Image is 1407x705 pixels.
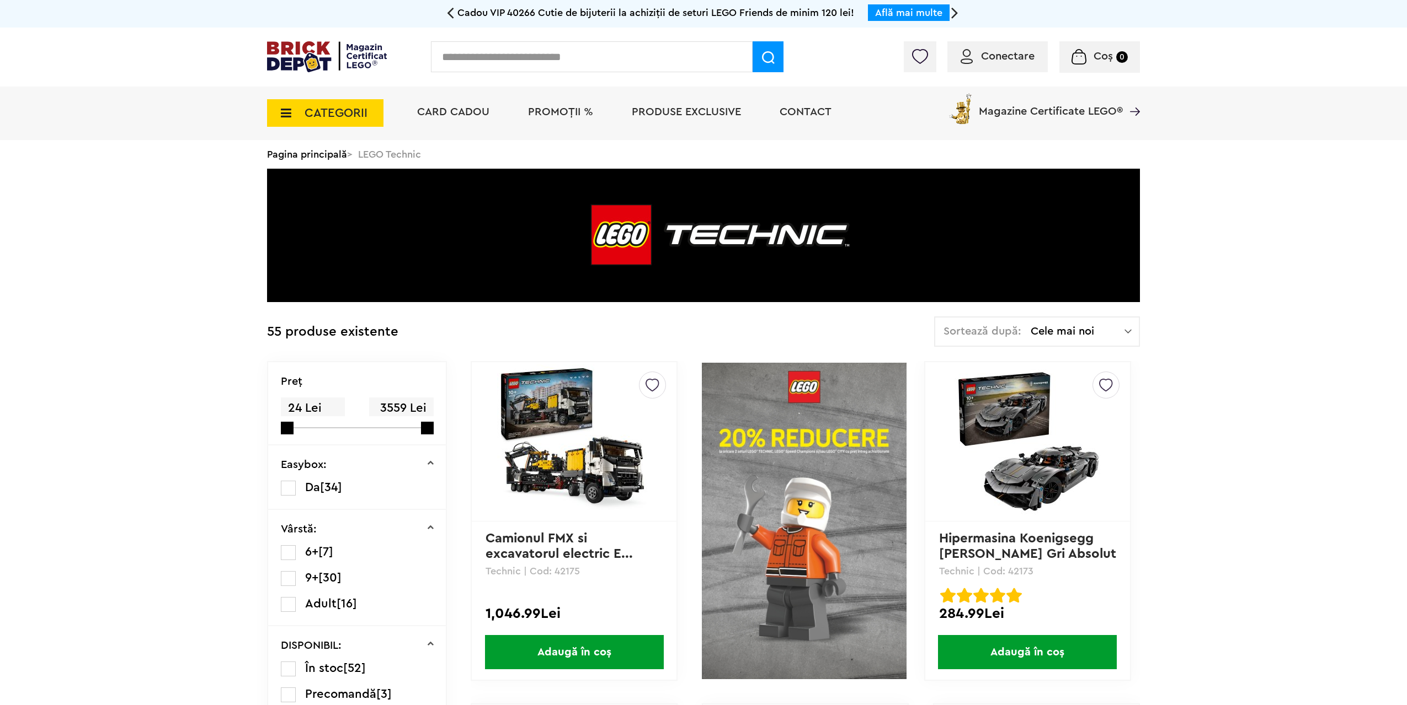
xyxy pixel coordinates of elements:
a: Camionul FMX si excavatorul electric E... [486,532,633,561]
p: Technic | Cod: 42175 [486,566,663,576]
p: Easybox: [281,459,327,470]
a: Hipermasina Koenigsegg [PERSON_NAME] Gri Absolut [939,532,1116,561]
span: Adaugă în coș [485,635,664,669]
img: Hipermasina Koenigsegg Jesko Gri Absolut [950,364,1105,519]
a: Card Cadou [417,106,489,117]
img: Evaluare cu stele [940,588,956,603]
a: Pagina principală [267,149,347,159]
p: Technic | Cod: 42173 [939,566,1116,576]
span: Adult [305,598,337,610]
span: Coș [1094,51,1113,62]
div: > LEGO Technic [267,140,1140,169]
span: [34] [320,481,342,493]
span: [30] [318,572,342,584]
span: Precomandă [305,688,376,700]
div: 284.99Lei [939,606,1116,621]
img: Evaluare cu stele [957,588,972,603]
img: Evaluare cu stele [990,588,1005,603]
img: Evaluare cu stele [973,588,989,603]
span: Cele mai noi [1031,326,1124,337]
a: Adaugă în coș [472,635,676,669]
div: 1,046.99Lei [486,606,663,621]
a: Contact [780,106,832,117]
small: 0 [1116,51,1128,63]
span: Da [305,481,320,493]
span: Magazine Certificate LEGO® [979,92,1123,117]
a: Conectare [961,51,1035,62]
span: În stoc [305,662,343,674]
span: 3559 Lei [369,397,433,419]
img: LEGO Technic [267,169,1140,302]
span: Sortează după: [944,326,1021,337]
p: Preţ [281,376,302,387]
span: [52] [343,662,366,674]
a: Află mai multe [875,8,942,18]
a: Adaugă în coș [925,635,1130,669]
span: Conectare [981,51,1035,62]
a: Magazine Certificate LEGO® [1123,92,1140,103]
p: Vârstă: [281,524,317,535]
img: Evaluare cu stele [1006,588,1022,603]
a: Produse exclusive [632,106,741,117]
span: CATEGORII [305,107,367,119]
span: [16] [337,598,357,610]
span: [7] [318,546,333,558]
span: Cadou VIP 40266 Cutie de bijuterii la achiziții de seturi LEGO Friends de minim 120 lei! [457,8,854,18]
span: 9+ [305,572,318,584]
a: PROMOȚII % [528,106,593,117]
span: 24 Lei [281,397,345,419]
img: Camionul FMX si excavatorul electric EC230 de la Volvo [497,364,652,519]
div: 55 produse existente [267,316,398,348]
span: [3] [376,688,392,700]
p: DISPONIBIL: [281,640,342,651]
span: 6+ [305,546,318,558]
span: Adaugă în coș [938,635,1117,669]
